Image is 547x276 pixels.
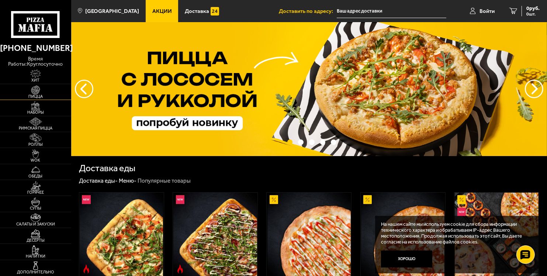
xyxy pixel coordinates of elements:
img: Новинка [176,195,184,204]
span: Доставить по адресу: [279,8,337,14]
button: точки переключения [320,139,326,145]
button: точки переключения [287,139,293,145]
img: Всё включено [455,193,538,276]
span: 0 шт. [526,12,540,16]
p: На нашем сайте мы используем cookie для сбора информации технического характера и обрабатываем IP... [381,221,529,245]
img: Острое блюдо [82,265,90,273]
a: НовинкаОстрое блюдоРимская с креветками [79,193,164,276]
img: Аль-Шам 25 см (тонкое тесто) [267,193,351,276]
span: [GEOGRAPHIC_DATA] [85,8,139,14]
button: точки переключения [309,139,315,145]
button: предыдущий [525,80,543,98]
button: точки переключения [331,139,336,145]
a: АкционныйНовинкаВсё включено [454,193,539,276]
span: Доставка [185,8,209,14]
button: точки переключения [298,139,304,145]
img: Римская с креветками [80,193,163,276]
button: следующий [75,80,93,98]
a: АкционныйПепперони 25 см (толстое с сыром) [361,193,445,276]
img: Акционный [270,195,278,204]
span: Войти [480,8,495,14]
img: Акционный [363,195,372,204]
h1: Доставка еды [79,164,135,173]
a: НовинкаОстрое блюдоРимская с мясным ассорти [173,193,257,276]
img: Римская с мясным ассорти [173,193,257,276]
span: 0 руб. [526,6,540,11]
img: 15daf4d41897b9f0e9f617042186c801.svg [211,7,219,15]
img: Острое блюдо [176,265,184,273]
img: Акционный [457,195,466,204]
div: Популярные товары [138,177,191,184]
img: Новинка [82,195,90,204]
img: Новинка [457,208,466,216]
a: Меню- [119,177,136,184]
a: Доставка еды- [79,177,118,184]
a: АкционныйАль-Шам 25 см (тонкое тесто) [267,193,351,276]
input: Ваш адрес доставки [337,4,446,18]
img: Пепперони 25 см (толстое с сыром) [361,193,444,276]
span: Акции [152,8,172,14]
button: Хорошо [381,251,432,268]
